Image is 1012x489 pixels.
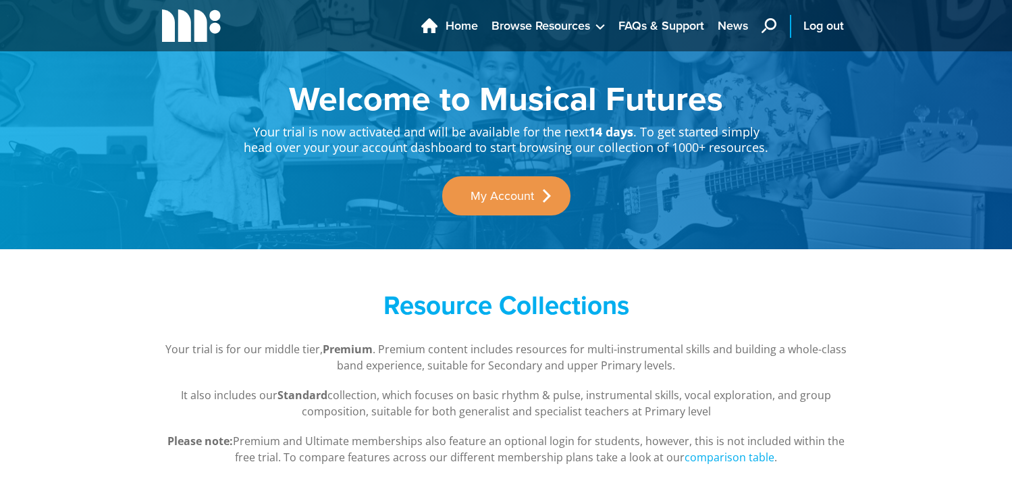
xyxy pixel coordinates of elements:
[442,176,570,215] a: My Account
[618,17,704,35] span: FAQs & Support
[243,115,770,156] p: Your trial is now activated and will be available for the next . To get started simply head over ...
[685,450,774,465] a: comparison table
[491,17,590,35] span: Browse Resources
[803,17,844,35] span: Log out
[446,17,478,35] span: Home
[243,290,770,321] h2: Resource Collections
[718,17,748,35] span: News
[277,388,327,403] strong: Standard
[323,342,373,357] strong: Premium
[167,434,233,448] strong: Please note:
[243,81,770,115] h1: Welcome to Musical Futures
[162,341,851,374] p: Your trial is for our middle tier, . Premium content includes resources for multi-instrumental sk...
[589,124,633,140] strong: 14 days
[162,433,851,465] p: Premium and Ultimate memberships also feature an optional login for students, however, this is no...
[162,387,851,419] p: It also includes our collection, which focuses on basic rhythm & pulse, instrumental skills, voca...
